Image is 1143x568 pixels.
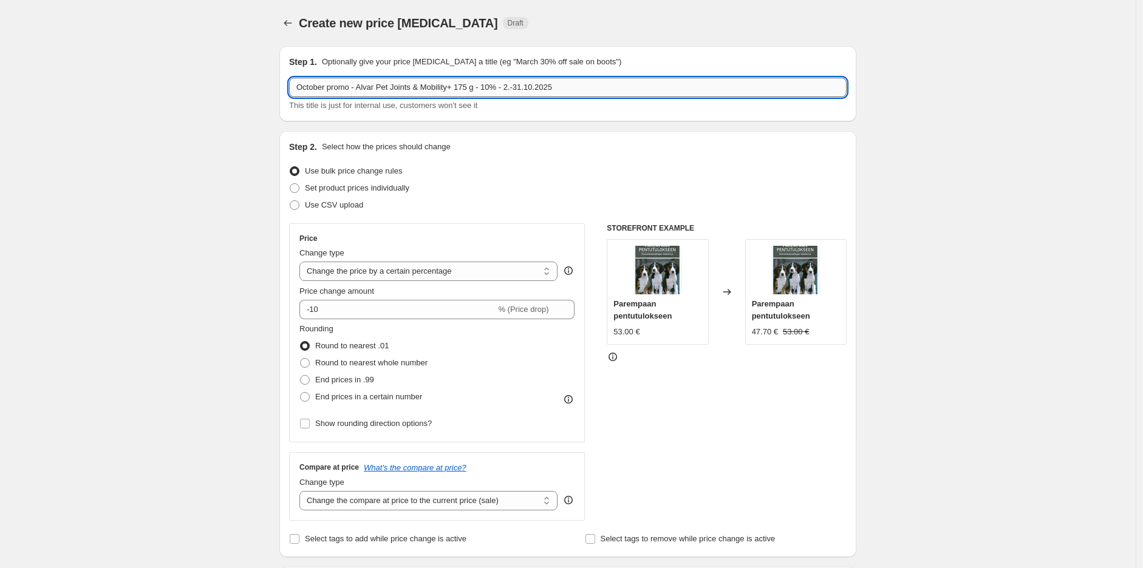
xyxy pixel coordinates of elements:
h6: STOREFRONT EXAMPLE [607,223,847,233]
p: Optionally give your price [MEDICAL_DATA] a title (eg "March 30% off sale on boots") [322,56,621,68]
span: Rounding [299,324,333,333]
span: Parempaan pentutulokseen [613,299,672,320]
button: What's the compare at price? [364,463,466,472]
input: -15 [299,300,496,319]
span: Round to nearest .01 [315,341,389,350]
p: Select how the prices should change [322,141,451,153]
img: 16854_kuva_80x.jpg [771,246,820,294]
h3: Price [299,234,317,243]
span: Select tags to add while price change is active [305,534,466,543]
span: Create new price [MEDICAL_DATA] [299,16,498,30]
div: help [562,494,575,506]
h2: Step 2. [289,141,317,153]
h2: Step 1. [289,56,317,68]
span: % (Price drop) [498,305,548,314]
div: help [562,265,575,277]
img: 16854_kuva_80x.jpg [633,246,682,294]
span: Use bulk price change rules [305,166,402,175]
span: Change type [299,248,344,257]
div: 47.70 € [752,326,778,338]
span: Price change amount [299,286,374,296]
span: Parempaan pentutulokseen [752,299,810,320]
span: End prices in a certain number [315,392,422,401]
span: Set product prices individually [305,183,409,192]
span: Change type [299,478,344,487]
span: This title is just for internal use, customers won't see it [289,101,477,110]
span: Round to nearest whole number [315,358,428,367]
h3: Compare at price [299,462,359,472]
span: Show rounding direction options? [315,419,432,428]
button: Price change jobs [279,15,296,32]
span: Select tags to remove while price change is active [601,534,776,543]
span: Draft [508,18,524,28]
span: Use CSV upload [305,200,363,209]
div: 53.00 € [613,326,640,338]
input: 30% off holiday sale [289,78,847,97]
strike: 53.00 € [783,326,809,338]
span: End prices in .99 [315,375,374,384]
